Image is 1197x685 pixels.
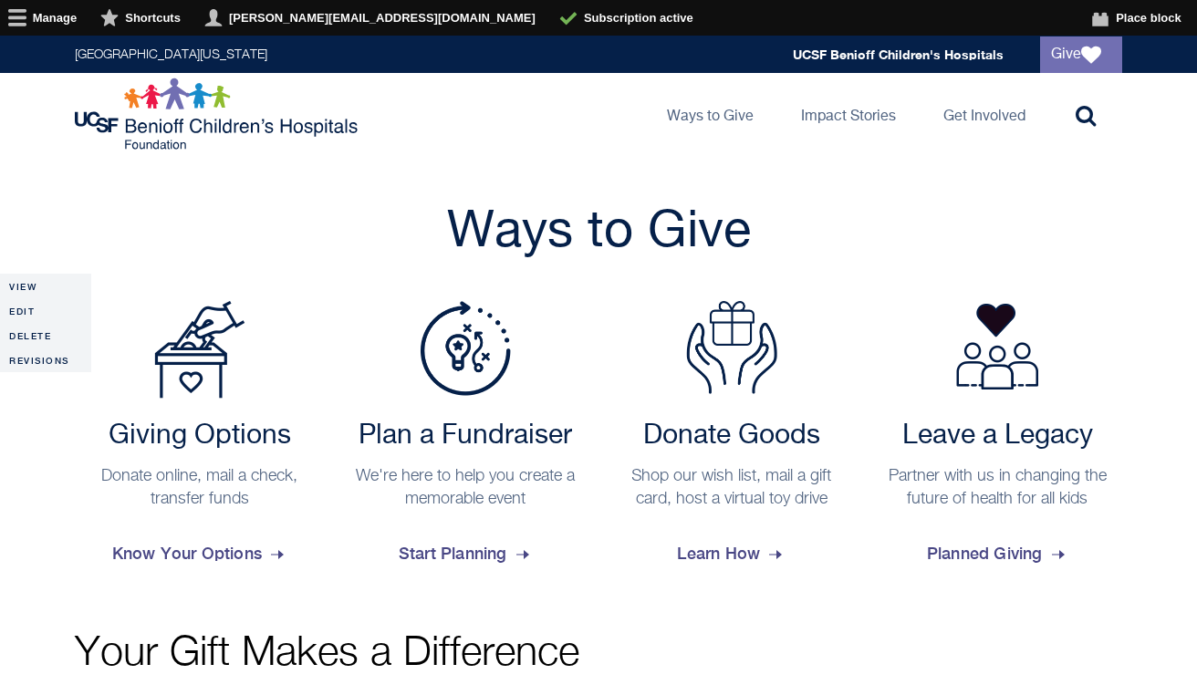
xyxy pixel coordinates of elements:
[84,420,316,452] h2: Giving Options
[75,301,325,578] a: Payment Options Giving Options Donate online, mail a check, transfer funds Know Your Options
[75,201,1122,265] h2: Ways to Give
[607,301,857,578] a: Donate Goods Donate Goods Shop our wish list, mail a gift card, host a virtual toy drive Learn How
[793,47,1004,62] a: UCSF Benioff Children's Hospitals
[616,420,848,452] h2: Donate Goods
[882,465,1114,511] p: Partner with us in changing the future of health for all kids
[112,529,287,578] span: Know Your Options
[882,420,1114,452] h2: Leave a Legacy
[75,633,1122,674] p: Your Gift Makes a Difference
[677,529,786,578] span: Learn How
[84,465,316,511] p: Donate online, mail a check, transfer funds
[154,301,245,399] img: Payment Options
[75,78,362,150] img: Logo for UCSF Benioff Children's Hospitals Foundation
[75,48,267,61] a: [GEOGRAPHIC_DATA][US_STATE]
[350,420,582,452] h2: Plan a Fundraiser
[350,465,582,511] p: We're here to help you create a memorable event
[686,301,777,394] img: Donate Goods
[341,301,591,578] a: Plan a Fundraiser Plan a Fundraiser We're here to help you create a memorable event Start Planning
[652,73,768,155] a: Ways to Give
[616,465,848,511] p: Shop our wish list, mail a gift card, host a virtual toy drive
[929,73,1040,155] a: Get Involved
[786,73,911,155] a: Impact Stories
[420,301,511,396] img: Plan a Fundraiser
[399,529,533,578] span: Start Planning
[1040,36,1122,73] a: Give
[873,301,1123,578] a: Leave a Legacy Partner with us in changing the future of health for all kids Planned Giving
[927,529,1068,578] span: Planned Giving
